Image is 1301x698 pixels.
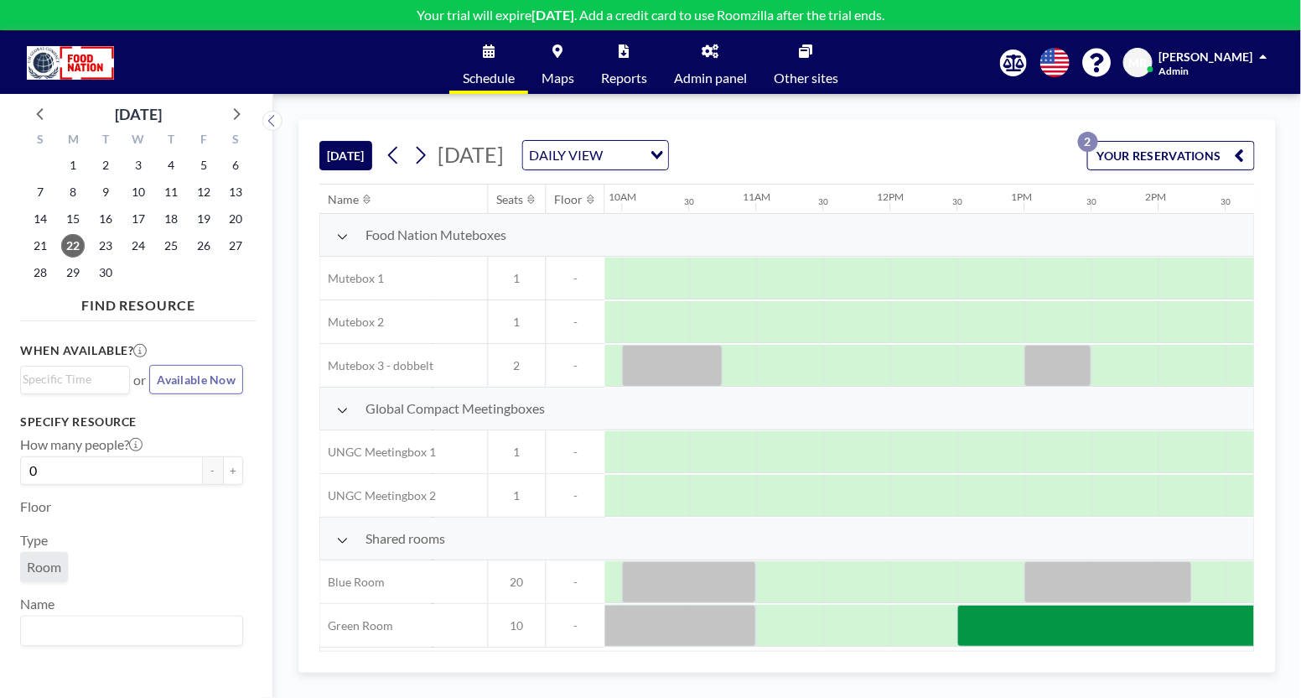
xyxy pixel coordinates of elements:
[20,414,243,430] h3: Specify resource
[159,234,183,258] span: Thursday, September 25, 2025
[547,271,605,286] span: -
[20,290,257,314] h4: FIND RESOURCE
[159,180,183,204] span: Thursday, September 11, 2025
[29,234,52,258] span: Sunday, September 21, 2025
[159,207,183,231] span: Thursday, September 18, 2025
[438,142,505,167] span: [DATE]
[489,358,546,373] span: 2
[774,71,838,85] span: Other sites
[20,436,143,453] label: How many people?
[61,261,85,284] span: Monday, September 29, 2025
[320,315,385,330] span: Mutebox 2
[489,445,546,460] span: 1
[187,130,220,152] div: F
[489,315,546,330] span: 1
[20,596,54,612] label: Name
[159,154,183,177] span: Thursday, September 4, 2025
[192,234,215,258] span: Friday, September 26, 2025
[20,532,48,549] label: Type
[122,130,155,152] div: W
[29,261,52,284] span: Sunday, September 28, 2025
[542,71,574,85] span: Maps
[463,71,515,85] span: Schedule
[223,456,243,485] button: +
[133,372,146,388] span: or
[225,207,248,231] span: Saturday, September 20, 2025
[953,196,963,207] div: 30
[601,71,647,85] span: Reports
[320,358,434,373] span: Mutebox 3 - dobbelt
[94,180,117,204] span: Tuesday, September 9, 2025
[225,234,248,258] span: Saturday, September 27, 2025
[555,192,583,207] div: Floor
[154,130,187,152] div: T
[366,530,446,547] span: Shared rooms
[127,207,150,231] span: Wednesday, September 17, 2025
[744,190,771,203] div: 11AM
[489,575,546,590] span: 20
[29,207,52,231] span: Sunday, September 14, 2025
[61,234,85,258] span: Monday, September 22, 2025
[24,130,57,152] div: S
[878,190,904,203] div: 12PM
[489,488,546,503] span: 1
[588,31,661,94] a: Reports
[20,498,51,515] label: Floor
[661,31,760,94] a: Admin panel
[192,207,215,231] span: Friday, September 19, 2025
[220,130,252,152] div: S
[90,130,122,152] div: T
[192,154,215,177] span: Friday, September 5, 2025
[819,196,829,207] div: 30
[115,102,162,126] div: [DATE]
[192,180,215,204] span: Friday, September 12, 2025
[21,367,129,392] div: Search for option
[320,488,437,503] span: UNGC Meetingbox 2
[320,445,437,460] span: UNGC Meetingbox 1
[1012,190,1033,203] div: 1PM
[1078,132,1098,152] p: 2
[27,46,114,80] img: organization-logo
[547,315,605,330] span: -
[489,271,546,286] span: 1
[127,234,150,258] span: Wednesday, September 24, 2025
[319,141,372,170] button: [DATE]
[760,31,852,94] a: Other sites
[1159,49,1253,64] span: [PERSON_NAME]
[1087,196,1097,207] div: 30
[23,620,233,642] input: Search for option
[94,261,117,284] span: Tuesday, September 30, 2025
[1129,55,1148,70] span: MR
[329,192,360,207] div: Name
[61,180,85,204] span: Monday, September 8, 2025
[674,71,747,85] span: Admin panel
[497,192,524,207] div: Seats
[27,559,61,576] span: Room
[449,31,528,94] a: Schedule
[609,190,637,203] div: 10AM
[203,456,223,485] button: -
[366,227,507,243] span: Food Nation Muteboxes
[526,144,607,166] span: DAILY VIEW
[57,130,90,152] div: M
[547,575,605,590] span: -
[685,196,695,207] div: 30
[127,154,150,177] span: Wednesday, September 3, 2025
[225,154,248,177] span: Saturday, September 6, 2025
[547,488,605,503] span: -
[320,618,394,633] span: Green Room
[61,154,85,177] span: Monday, September 1, 2025
[149,365,243,394] button: Available Now
[94,234,117,258] span: Tuesday, September 23, 2025
[547,445,605,460] span: -
[523,141,668,169] div: Search for option
[547,618,605,633] span: -
[23,370,120,388] input: Search for option
[531,7,574,23] b: [DATE]
[1146,190,1167,203] div: 2PM
[127,180,150,204] span: Wednesday, September 10, 2025
[489,618,546,633] span: 10
[1221,196,1231,207] div: 30
[157,372,236,387] span: Available Now
[547,358,605,373] span: -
